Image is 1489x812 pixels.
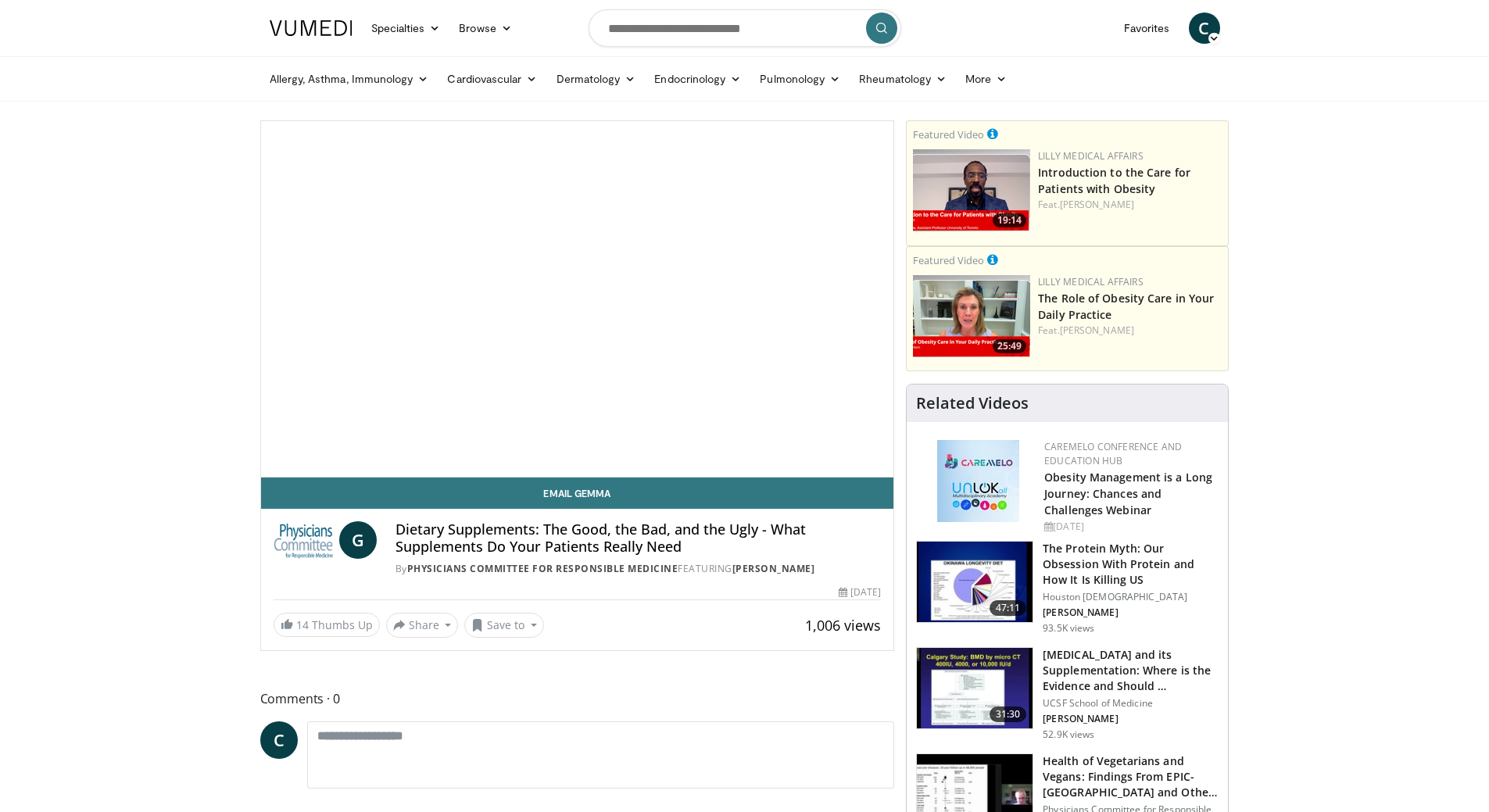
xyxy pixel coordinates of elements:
[1038,149,1144,163] a: Lilly Medical Affairs
[1043,713,1219,725] p: [PERSON_NAME]
[1043,728,1094,741] p: 52.9K views
[464,613,544,638] button: Save to
[732,562,815,575] a: [PERSON_NAME]
[547,63,646,95] a: Dermatology
[937,440,1019,522] img: 45df64a9-a6de-482c-8a90-ada250f7980c.png.150x105_q85_autocrop_double_scale_upscale_version-0.2.jpg
[261,478,894,509] a: Email Gemma
[438,63,546,95] a: Cardiovascular
[916,541,1219,635] a: 47:11 The Protein Myth: Our Obsession With Protein and How It Is Killing US Houston [DEMOGRAPHIC_...
[913,149,1030,231] img: acc2e291-ced4-4dd5-b17b-d06994da28f3.png.150x105_q85_crop-smart_upscale.png
[1189,13,1220,44] a: C
[1060,324,1134,337] a: [PERSON_NAME]
[916,647,1219,741] a: 31:30 [MEDICAL_DATA] and its Supplementation: Where is the Evidence and Should … UCSF School of M...
[296,617,309,632] span: 14
[274,521,333,559] img: Physicians Committee for Responsible Medicine
[913,127,984,141] small: Featured Video
[261,121,894,478] video-js: Video Player
[990,706,1027,722] span: 31:30
[260,63,438,95] a: Allergy, Asthma, Immunology
[850,63,956,95] a: Rheumatology
[396,521,881,555] h4: Dietary Supplements: The Good, the Bad, and the Ugly - What Supplements Do Your Patients Really Need
[1044,470,1212,517] a: Obesity Management is a Long Journey: Chances and Challenges Webinar
[956,63,1016,95] a: More
[260,689,895,709] span: Comments 0
[1044,520,1215,534] div: [DATE]
[407,562,678,575] a: Physicians Committee for Responsible Medicine
[362,13,450,44] a: Specialties
[1038,324,1222,338] div: Feat.
[396,562,881,576] div: By FEATURING
[1043,753,1219,800] h3: Health of Vegetarians and Vegans: Findings From EPIC-[GEOGRAPHIC_DATA] and Othe…
[917,648,1033,729] img: 4bb25b40-905e-443e-8e37-83f056f6e86e.150x105_q85_crop-smart_upscale.jpg
[839,585,881,599] div: [DATE]
[1043,591,1219,603] p: Houston [DEMOGRAPHIC_DATA]
[750,63,850,95] a: Pulmonology
[1043,697,1219,710] p: UCSF School of Medicine
[274,613,380,637] a: 14 Thumbs Up
[270,20,353,36] img: VuMedi Logo
[339,521,377,559] a: G
[1038,275,1144,288] a: Lilly Medical Affairs
[1115,13,1179,44] a: Favorites
[913,275,1030,357] img: e1208b6b-349f-4914-9dd7-f97803bdbf1d.png.150x105_q85_crop-smart_upscale.png
[1044,440,1182,467] a: CaReMeLO Conference and Education Hub
[990,600,1027,616] span: 47:11
[913,275,1030,357] a: 25:49
[993,339,1026,353] span: 25:49
[993,213,1026,227] span: 19:14
[449,13,521,44] a: Browse
[805,616,881,635] span: 1,006 views
[386,613,459,638] button: Share
[1043,541,1219,588] h3: The Protein Myth: Our Obsession With Protein and How It Is Killing US
[1043,647,1219,694] h3: [MEDICAL_DATA] and its Supplementation: Where is the Evidence and Should …
[917,542,1033,623] img: b7b8b05e-5021-418b-a89a-60a270e7cf82.150x105_q85_crop-smart_upscale.jpg
[1043,622,1094,635] p: 93.5K views
[645,63,750,95] a: Endocrinology
[1038,291,1214,322] a: The Role of Obesity Care in Your Daily Practice
[1038,198,1222,212] div: Feat.
[913,149,1030,231] a: 19:14
[913,253,984,267] small: Featured Video
[1060,198,1134,211] a: [PERSON_NAME]
[916,394,1029,413] h4: Related Videos
[1043,606,1219,619] p: [PERSON_NAME]
[589,9,901,47] input: Search topics, interventions
[1038,165,1190,196] a: Introduction to the Care for Patients with Obesity
[260,721,298,759] a: C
